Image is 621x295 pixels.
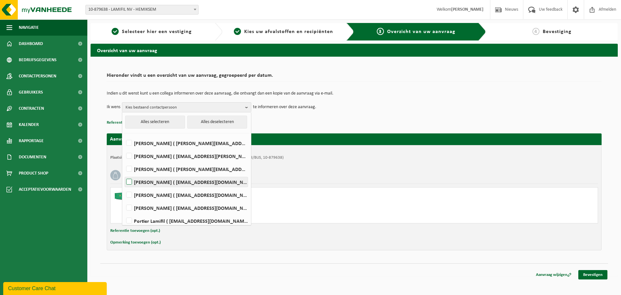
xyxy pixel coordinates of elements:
span: Documenten [19,149,46,165]
span: Bedrijfsgegevens [19,52,57,68]
div: Containers: C30/683 [140,215,380,220]
button: Alles deselecteren [187,116,247,129]
span: Gebruikers [19,84,43,100]
span: 4 [532,28,539,35]
iframe: chat widget [3,281,108,295]
a: 2Kies uw afvalstoffen en recipiënten [226,28,342,36]
button: Opmerking toevoegen (opt.) [110,238,161,247]
button: Referentie toevoegen (opt.) [110,227,160,235]
button: Alles selecteren [125,116,185,129]
span: Selecteer hier een vestiging [122,29,192,34]
a: 1Selecteer hier een vestiging [94,28,210,36]
button: Referentie toevoegen (opt.) [107,119,157,127]
span: 10-879638 - LAMIFIL NV - HEMIKSEM [86,5,198,14]
label: [PERSON_NAME] ( [PERSON_NAME][EMAIL_ADDRESS][DOMAIN_NAME] ) [125,164,248,174]
label: [PERSON_NAME] ( [EMAIL_ADDRESS][DOMAIN_NAME] ) [125,190,248,200]
span: Kies uw afvalstoffen en recipiënten [244,29,333,34]
p: Ik wens [107,102,120,112]
div: Aantal: 1 [140,210,380,215]
span: 1 [112,28,119,35]
label: [PERSON_NAME] ( [EMAIL_ADDRESS][DOMAIN_NAME] ) [125,177,248,187]
div: Ophalen en plaatsen lege container [140,201,380,206]
span: Rapportage [19,133,44,149]
img: HK-XC-30-GN-00.png [114,191,133,200]
strong: Aanvraag voor [DATE] [110,137,158,142]
span: 2 [234,28,241,35]
p: te informeren over deze aanvraag. [253,102,316,112]
span: Product Shop [19,165,48,181]
span: Contactpersonen [19,68,56,84]
strong: Plaatsingsadres: [110,155,138,160]
label: [PERSON_NAME] ( [EMAIL_ADDRESS][DOMAIN_NAME] ) [125,203,248,213]
h2: Hieronder vindt u een overzicht van uw aanvraag, gegroepeerd per datum. [107,73,602,82]
label: [PERSON_NAME] ( [PERSON_NAME][EMAIL_ADDRESS][DOMAIN_NAME] ) [125,138,248,148]
span: 3 [377,28,384,35]
span: Kies bestaand contactpersoon [125,103,243,112]
label: Portier Lamifil ( [EMAIL_ADDRESS][DOMAIN_NAME] ) [125,216,248,226]
label: [PERSON_NAME] ( [EMAIL_ADDRESS][PERSON_NAME][DOMAIN_NAME] ) [125,151,248,161]
span: Bevestiging [543,29,572,34]
a: Aanvraag wijzigen [531,270,576,279]
span: Acceptatievoorwaarden [19,181,71,198]
span: Kalender [19,117,39,133]
p: Indien u dit wenst kunt u een collega informeren over deze aanvraag, die ontvangt dan een kopie v... [107,91,602,96]
span: Dashboard [19,36,43,52]
span: Overzicht van uw aanvraag [387,29,455,34]
span: 10-879638 - LAMIFIL NV - HEMIKSEM [85,5,199,15]
span: Contracten [19,100,44,117]
strong: [PERSON_NAME] [451,7,484,12]
button: Kies bestaand contactpersoon [122,102,251,112]
a: Bevestigen [578,270,607,279]
span: Navigatie [19,19,39,36]
h2: Overzicht van uw aanvraag [91,44,618,56]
